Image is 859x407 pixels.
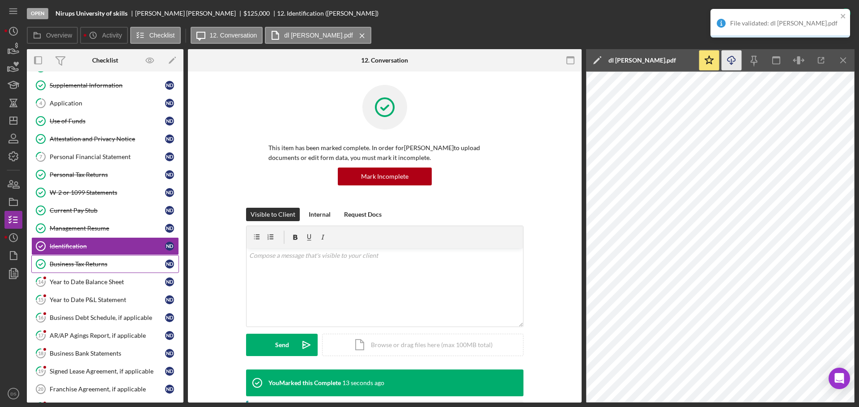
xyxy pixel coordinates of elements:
[38,279,44,285] tspan: 14
[31,362,179,380] a: 19Signed Lease Agreement, if applicableND
[31,273,179,291] a: 14Year to Date Balance SheetND
[165,277,174,286] div: N D
[31,94,179,112] a: 4ApplicationND
[165,331,174,340] div: N D
[608,57,676,64] div: dl [PERSON_NAME].pdf
[50,260,165,268] div: Business Tax Returns
[165,170,174,179] div: N D
[165,224,174,233] div: N D
[730,20,838,27] div: File validated: dl [PERSON_NAME].pdf
[361,168,408,185] div: Mark Incomplete
[31,344,179,362] a: 18Business Bank StatementsND
[50,100,165,107] div: Application
[31,112,179,130] a: Use of FundsND
[31,327,179,344] a: 17AR/AP Agings Report, if applicableND
[50,350,165,357] div: Business Bank Statements
[38,332,44,338] tspan: 17
[38,350,43,356] tspan: 18
[31,309,179,327] a: 16Business Debt Schedule, if applicableND
[38,368,44,374] tspan: 19
[829,368,850,389] div: Open Intercom Messenger
[284,32,353,39] label: dl [PERSON_NAME].pdf
[31,380,179,398] a: 20Franchise Agreement, if applicableND
[31,237,179,255] a: IdentificationND
[50,171,165,178] div: Personal Tax Returns
[304,208,335,221] button: Internal
[39,154,43,159] tspan: 7
[149,32,175,39] label: Checklist
[102,32,122,39] label: Activity
[27,8,48,19] div: Open
[31,130,179,148] a: Attestation and Privacy NoticeND
[799,4,855,22] button: Complete
[165,242,174,251] div: N D
[165,260,174,269] div: N D
[361,57,408,64] div: 12. Conversation
[246,208,300,221] button: Visible to Client
[275,334,289,356] div: Send
[165,134,174,143] div: N D
[31,291,179,309] a: 15Year to Date P&L StatementND
[165,99,174,108] div: N D
[130,27,181,44] button: Checklist
[50,189,165,196] div: W-2 or 1099 Statements
[50,386,165,393] div: Franchise Agreement, if applicable
[808,4,834,22] div: Complete
[50,207,165,214] div: Current Pay Stub
[10,391,16,396] text: DS
[38,386,43,392] tspan: 20
[80,27,128,44] button: Activity
[243,9,270,17] span: $125,000
[165,295,174,304] div: N D
[50,117,165,125] div: Use of Funds
[4,385,22,403] button: DS
[50,243,165,250] div: Identification
[165,206,174,215] div: N D
[340,208,386,221] button: Request Docs
[277,10,378,17] div: 12. Identification ([PERSON_NAME])
[165,349,174,358] div: N D
[135,10,243,17] div: [PERSON_NAME] [PERSON_NAME]
[246,334,318,356] button: Send
[38,297,43,302] tspan: 15
[165,117,174,126] div: N D
[50,278,165,285] div: Year to Date Balance Sheet
[50,225,165,232] div: Management Resume
[50,296,165,303] div: Year to Date P&L Statement
[31,184,179,201] a: W-2 or 1099 StatementsND
[27,27,78,44] button: Overview
[265,27,371,44] button: dl [PERSON_NAME].pdf
[50,82,165,89] div: Supplemental Information
[165,81,174,90] div: N D
[309,208,331,221] div: Internal
[50,368,165,375] div: Signed Lease Agreement, if applicable
[268,379,341,386] div: You Marked this Complete
[31,76,179,94] a: Supplemental InformationND
[342,379,384,386] time: 2025-10-08 15:58
[840,13,846,21] button: close
[338,168,432,185] button: Mark Incomplete
[165,367,174,376] div: N D
[165,152,174,161] div: N D
[251,208,295,221] div: Visible to Client
[50,332,165,339] div: AR/AP Agings Report, if applicable
[31,166,179,184] a: Personal Tax ReturnsND
[344,208,382,221] div: Request Docs
[165,385,174,394] div: N D
[50,153,165,160] div: Personal Financial Statement
[165,313,174,322] div: N D
[50,314,165,321] div: Business Debt Schedule, if applicable
[38,315,44,320] tspan: 16
[268,143,501,163] p: This item has been marked complete. In order for [PERSON_NAME] to upload documents or edit form d...
[191,27,263,44] button: 12. Conversation
[165,188,174,197] div: N D
[31,148,179,166] a: 7Personal Financial StatementND
[31,219,179,237] a: Management ResumeND
[50,135,165,143] div: Attestation and Privacy Notice
[210,32,257,39] label: 12. Conversation
[31,201,179,219] a: Current Pay StubND
[55,10,128,17] b: Nirups University of skills
[39,100,43,106] tspan: 4
[31,255,179,273] a: Business Tax ReturnsND
[46,32,72,39] label: Overview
